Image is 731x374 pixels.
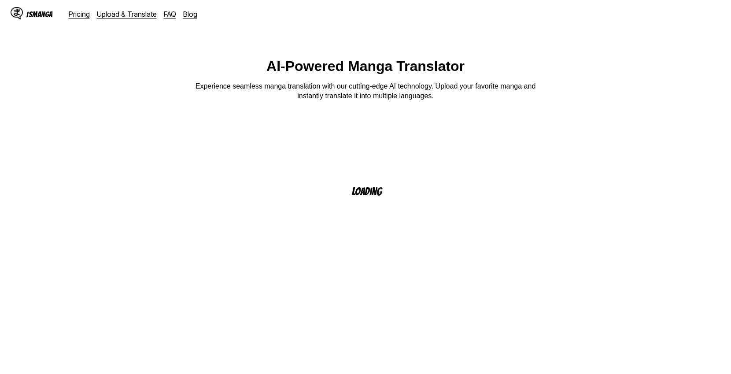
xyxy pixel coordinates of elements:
[266,58,465,74] h1: AI-Powered Manga Translator
[26,10,53,19] div: IsManga
[11,7,69,21] a: IsManga LogoIsManga
[97,10,157,19] a: Upload & Translate
[164,10,176,19] a: FAQ
[11,7,23,19] img: IsManga Logo
[183,10,197,19] a: Blog
[352,186,393,197] p: Loading
[69,10,90,19] a: Pricing
[189,81,542,101] p: Experience seamless manga translation with our cutting-edge AI technology. Upload your favorite m...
